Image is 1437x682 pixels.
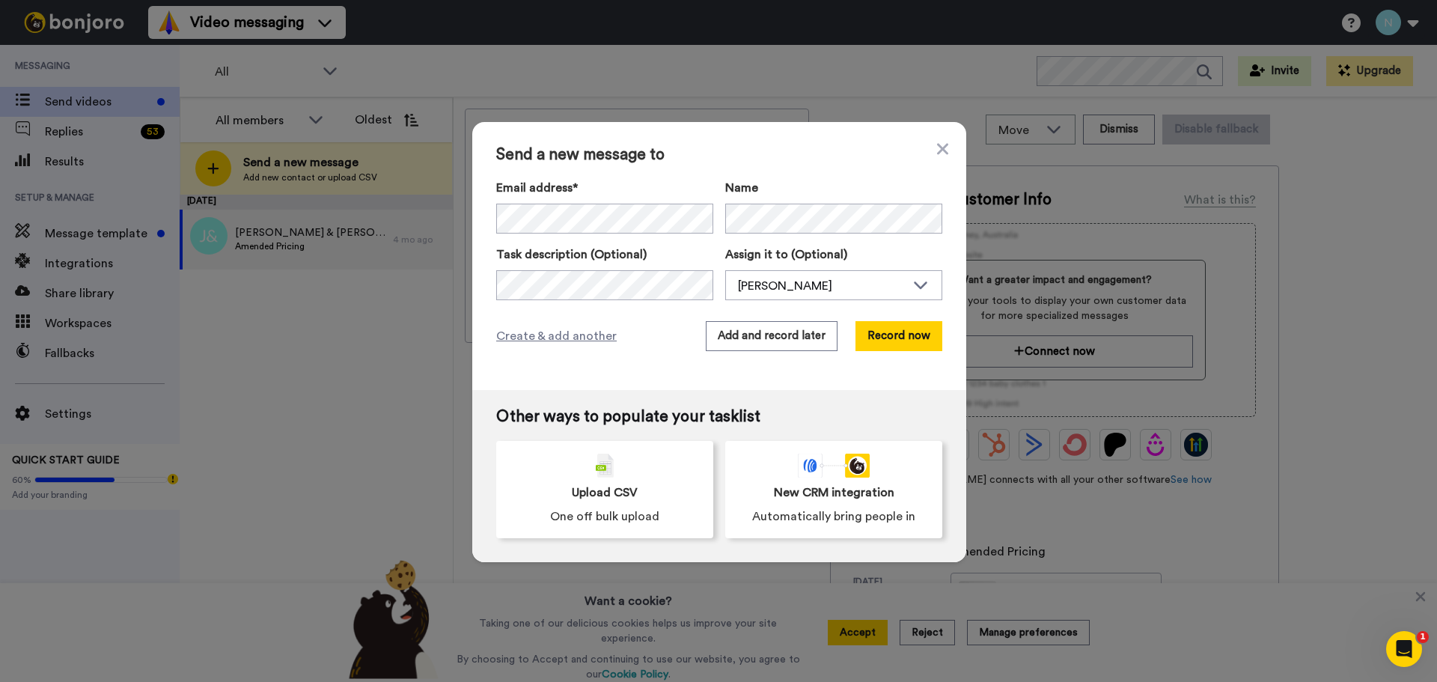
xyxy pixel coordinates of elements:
[596,454,614,478] img: csv-grey.png
[1386,631,1422,667] iframe: Intercom live chat
[496,179,713,197] label: Email address*
[774,484,894,502] span: New CRM integration
[798,454,870,478] div: animation
[550,508,659,526] span: One off bulk upload
[496,146,942,164] span: Send a new message to
[496,408,942,426] span: Other ways to populate your tasklist
[738,277,906,295] div: [PERSON_NAME]
[725,246,942,264] label: Assign it to (Optional)
[496,246,713,264] label: Task description (Optional)
[496,327,617,345] span: Create & add another
[706,321,838,351] button: Add and record later
[855,321,942,351] button: Record now
[752,508,915,526] span: Automatically bring people in
[1417,631,1429,643] span: 1
[725,179,758,197] span: Name
[572,484,638,502] span: Upload CSV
